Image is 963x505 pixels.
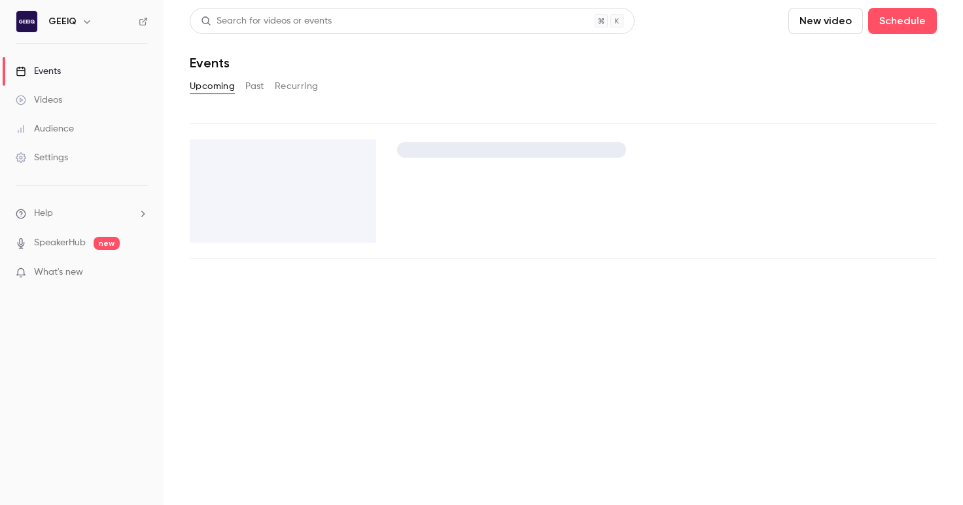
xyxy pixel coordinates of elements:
span: What's new [34,266,83,279]
div: Videos [16,94,62,107]
button: New video [788,8,863,34]
h1: Events [190,55,230,71]
a: SpeakerHub [34,236,86,250]
h6: GEEIQ [48,15,77,28]
button: Upcoming [190,76,235,97]
div: Events [16,65,61,78]
span: new [94,237,120,250]
span: Help [34,207,53,220]
img: GEEIQ [16,11,37,32]
button: Schedule [868,8,937,34]
div: Audience [16,122,74,135]
div: Settings [16,151,68,164]
div: Search for videos or events [201,14,332,28]
button: Past [245,76,264,97]
li: help-dropdown-opener [16,207,148,220]
button: Recurring [275,76,319,97]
